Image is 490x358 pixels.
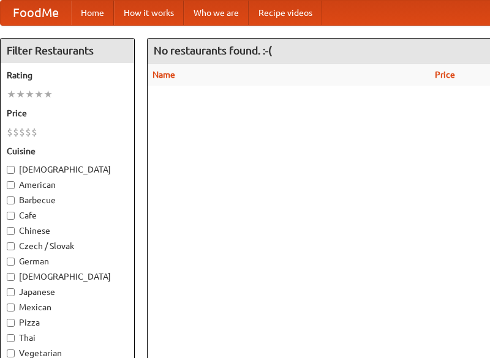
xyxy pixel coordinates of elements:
li: ★ [43,88,53,101]
input: [DEMOGRAPHIC_DATA] [7,166,15,174]
a: Recipe videos [249,1,322,25]
li: ★ [25,88,34,101]
input: Japanese [7,288,15,296]
label: Mexican [7,301,128,313]
a: Price [435,70,455,80]
input: Mexican [7,304,15,311]
li: ★ [16,88,25,101]
input: American [7,181,15,189]
h4: Filter Restaurants [1,39,134,63]
li: $ [25,125,31,139]
label: Barbecue [7,194,128,206]
ng-pluralize: No restaurants found. :-( [154,45,272,56]
label: Czech / Slovak [7,240,128,252]
a: FoodMe [1,1,71,25]
a: Home [71,1,114,25]
label: Japanese [7,286,128,298]
input: Barbecue [7,196,15,204]
label: Thai [7,332,128,344]
input: Chinese [7,227,15,235]
label: [DEMOGRAPHIC_DATA] [7,270,128,283]
h5: Price [7,107,128,119]
input: Pizza [7,319,15,327]
label: Cafe [7,209,128,222]
input: Cafe [7,212,15,220]
input: Thai [7,334,15,342]
li: $ [31,125,37,139]
li: ★ [34,88,43,101]
label: Pizza [7,316,128,329]
li: $ [7,125,13,139]
label: American [7,179,128,191]
input: Czech / Slovak [7,242,15,250]
input: Vegetarian [7,349,15,357]
input: [DEMOGRAPHIC_DATA] [7,273,15,281]
h5: Rating [7,69,128,81]
label: German [7,255,128,267]
a: How it works [114,1,184,25]
label: Chinese [7,225,128,237]
label: [DEMOGRAPHIC_DATA] [7,163,128,176]
a: Who we are [184,1,249,25]
li: $ [13,125,19,139]
h5: Cuisine [7,145,128,157]
li: $ [19,125,25,139]
input: German [7,258,15,266]
li: ★ [7,88,16,101]
a: Name [153,70,175,80]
